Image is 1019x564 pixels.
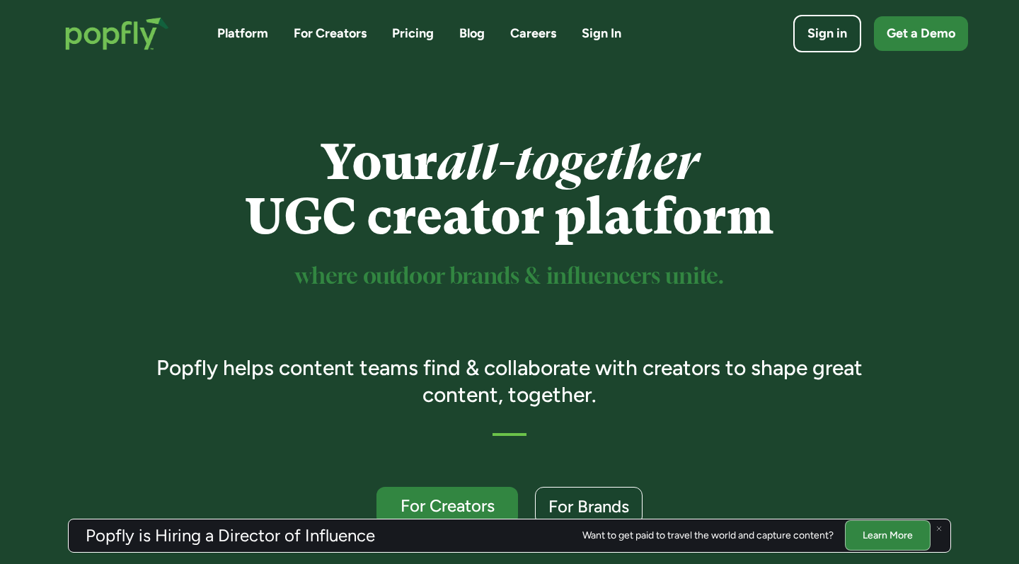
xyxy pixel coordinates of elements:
div: For Brands [548,497,629,515]
a: home [51,3,183,64]
a: Platform [217,25,268,42]
h1: Your UGC creator platform [137,135,883,244]
h3: Popfly helps content teams find & collaborate with creators to shape great content, together. [137,355,883,408]
div: For Creators [389,497,505,514]
a: Get a Demo [874,16,968,51]
sup: where outdoor brands & influencers unite. [295,266,724,288]
div: Want to get paid to travel the world and capture content? [582,530,834,541]
a: Learn More [845,520,931,551]
a: For Creators [376,487,518,525]
a: Sign in [793,15,861,52]
div: Get a Demo [887,25,955,42]
a: Careers [510,25,556,42]
a: Pricing [392,25,434,42]
a: For Creators [294,25,367,42]
a: Sign In [582,25,621,42]
a: For Brands [535,487,643,525]
div: Sign in [807,25,847,42]
h3: Popfly is Hiring a Director of Influence [86,527,375,544]
em: all-together [437,134,698,191]
a: Blog [459,25,485,42]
